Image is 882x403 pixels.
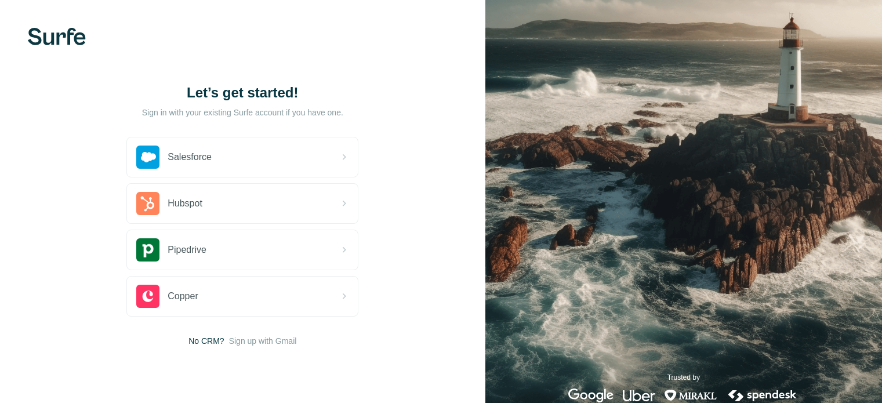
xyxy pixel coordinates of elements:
img: pipedrive's logo [136,238,159,262]
p: Sign in with your existing Surfe account if you have one. [142,107,343,118]
p: Trusted by [667,372,700,383]
span: Copper [168,289,198,303]
span: Salesforce [168,150,212,164]
img: salesforce's logo [136,146,159,169]
span: Hubspot [168,197,202,210]
h1: Let’s get started! [126,83,358,102]
img: uber's logo [623,389,655,402]
img: Surfe's logo [28,28,86,45]
span: Pipedrive [168,243,206,257]
span: No CRM? [188,335,224,347]
img: google's logo [568,389,614,402]
button: Sign up with Gmail [229,335,297,347]
img: copper's logo [136,285,159,308]
img: hubspot's logo [136,192,159,215]
img: mirakl's logo [664,389,717,402]
img: spendesk's logo [727,389,798,402]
